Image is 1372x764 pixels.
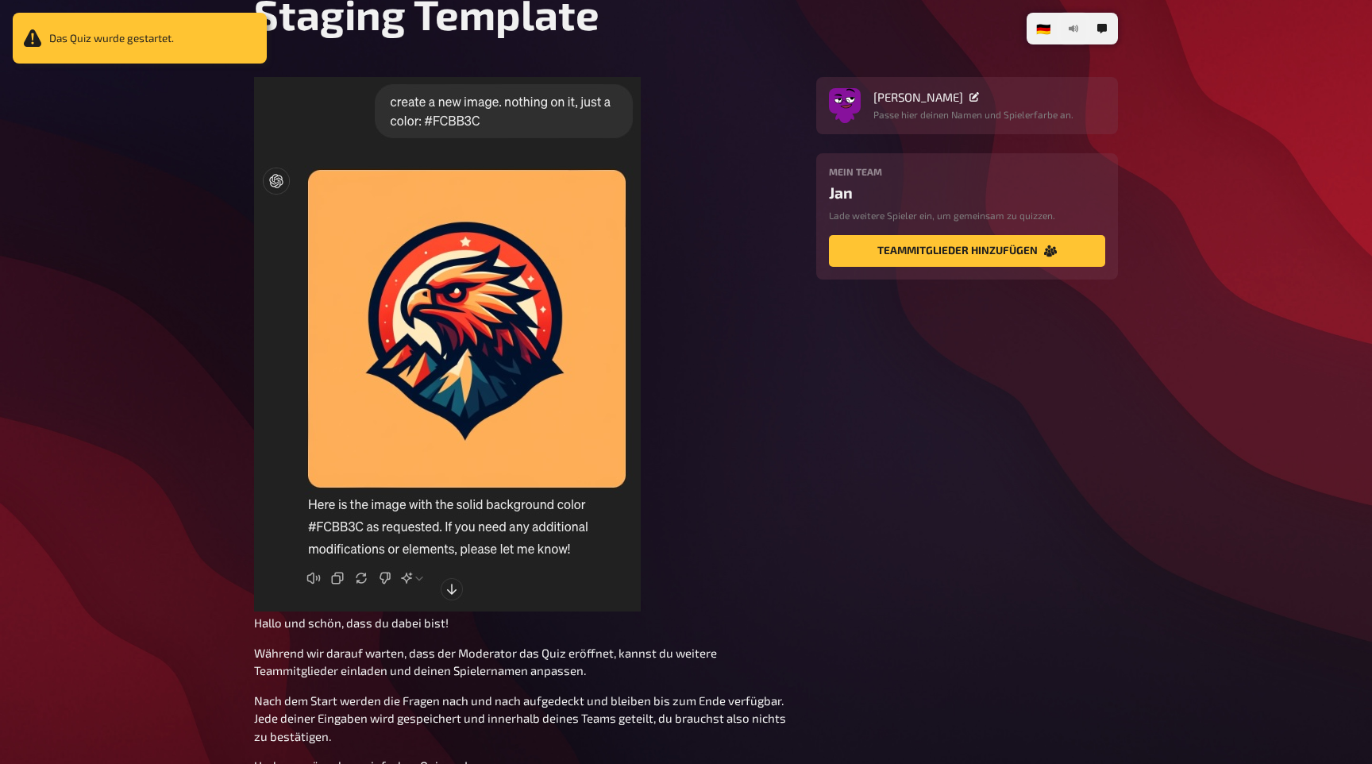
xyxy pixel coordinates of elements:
div: Das Quiz wurde gestartet. [13,13,267,64]
button: Teammitglieder hinzufügen [829,235,1105,267]
span: [PERSON_NAME] [873,90,963,104]
p: Lade weitere Spieler ein, um gemeinsam zu quizzen. [829,208,1105,222]
span: Nach dem Start werden die Fragen nach und nach aufgedeckt und bleiben bis zum Ende verfügbar. Jed... [254,693,788,743]
span: Hallo und schön, dass du dabei bist! [254,615,449,630]
img: Avatar [829,85,861,117]
li: 🇩🇪 [1030,16,1058,41]
div: Jan [829,183,1105,202]
span: Während wir darauf warten, dass der Moderator das Quiz eröffnet, kannst du weitere Teammitglieder... [254,646,719,678]
p: Passe hier deinen Namen und Spielerfarbe an. [873,107,1073,122]
h4: Mein Team [829,166,1105,177]
button: Avatar [829,90,861,122]
img: dallee [254,77,641,612]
